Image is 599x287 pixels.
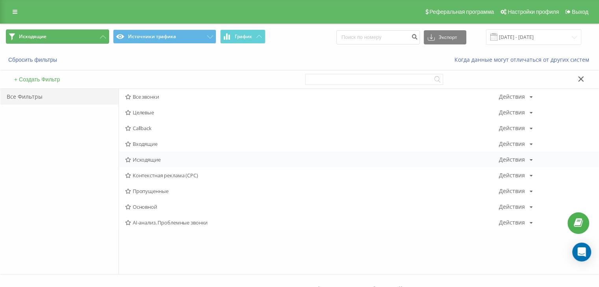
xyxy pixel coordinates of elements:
[499,94,525,99] div: Действия
[125,204,499,210] span: Основной
[429,9,494,15] span: Реферальная программа
[125,188,499,194] span: Пропущенные
[499,125,525,131] div: Действия
[424,30,466,44] button: Экспорт
[125,141,499,147] span: Входящие
[125,110,499,115] span: Целевые
[499,220,525,225] div: Действия
[12,76,62,83] button: + Создать Фильтр
[0,89,119,105] div: Все Фильтры
[235,34,252,39] span: График
[575,75,587,84] button: Закрыть
[125,125,499,131] span: Callback
[125,94,499,99] span: Все звонки
[336,30,420,44] input: Поиск по номеру
[499,188,525,194] div: Действия
[499,173,525,178] div: Действия
[125,220,499,225] span: AI-анализ. Проблемные звонки
[125,173,499,178] span: Контекстная реклама (CPC)
[572,243,591,261] div: Open Intercom Messenger
[19,33,46,40] span: Исходящие
[113,29,216,44] button: Источники трафика
[125,157,499,162] span: Исходящие
[499,110,525,115] div: Действия
[220,29,265,44] button: График
[499,157,525,162] div: Действия
[6,56,61,63] button: Сбросить фильтры
[572,9,588,15] span: Выход
[6,29,109,44] button: Исходящие
[454,56,593,63] a: Когда данные могут отличаться от других систем
[499,204,525,210] div: Действия
[499,141,525,147] div: Действия
[508,9,559,15] span: Настройки профиля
